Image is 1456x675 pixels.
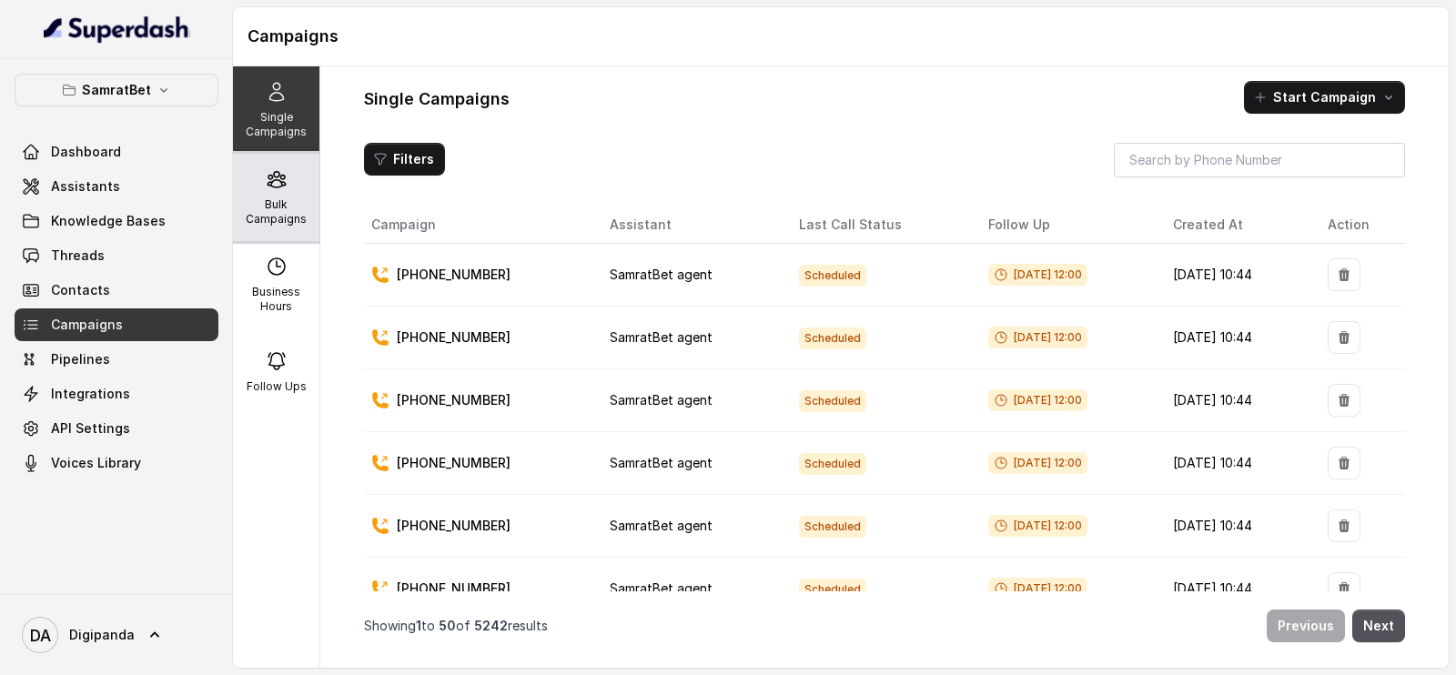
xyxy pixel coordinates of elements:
[248,22,1434,51] h1: Campaigns
[247,379,307,394] p: Follow Ups
[1352,610,1405,642] button: Next
[799,453,866,475] span: Scheduled
[1158,244,1314,307] td: [DATE] 10:44
[44,15,190,44] img: light.svg
[988,452,1087,474] span: [DATE] 12:00
[1267,610,1345,642] button: Previous
[610,392,713,408] span: SamratBet agent
[595,207,784,244] th: Assistant
[610,580,713,596] span: SamratBet agent
[610,329,713,345] span: SamratBet agent
[799,390,866,412] span: Scheduled
[988,327,1087,348] span: [DATE] 12:00
[1158,307,1314,369] td: [DATE] 10:44
[51,177,120,196] span: Assistants
[397,579,511,598] p: [PHONE_NUMBER]
[15,136,218,168] a: Dashboard
[51,143,121,161] span: Dashboard
[988,515,1087,537] span: [DATE] 12:00
[1158,558,1314,620] td: [DATE] 10:44
[51,350,110,368] span: Pipelines
[1158,432,1314,495] td: [DATE] 10:44
[416,618,421,633] span: 1
[974,207,1158,244] th: Follow Up
[1313,207,1405,244] th: Action
[1114,143,1405,177] input: Search by Phone Number
[51,454,141,472] span: Voices Library
[1158,369,1314,432] td: [DATE] 10:44
[15,378,218,410] a: Integrations
[397,328,511,347] p: [PHONE_NUMBER]
[240,285,312,314] p: Business Hours
[51,385,130,403] span: Integrations
[799,516,866,538] span: Scheduled
[397,391,511,409] p: [PHONE_NUMBER]
[30,626,51,645] text: DA
[15,308,218,341] a: Campaigns
[610,267,713,282] span: SamratBet agent
[799,579,866,600] span: Scheduled
[15,412,218,445] a: API Settings
[240,110,312,139] p: Single Campaigns
[988,389,1087,411] span: [DATE] 12:00
[51,316,123,334] span: Campaigns
[15,343,218,376] a: Pipelines
[397,454,511,472] p: [PHONE_NUMBER]
[610,455,713,470] span: SamratBet agent
[51,281,110,299] span: Contacts
[799,327,866,349] span: Scheduled
[474,618,508,633] span: 5242
[15,205,218,237] a: Knowledge Bases
[15,610,218,660] a: Digipanda
[988,264,1087,286] span: [DATE] 12:00
[51,247,105,265] span: Threads
[82,79,151,101] p: SamratBet
[397,266,511,284] p: [PHONE_NUMBER]
[51,419,130,438] span: API Settings
[784,207,974,244] th: Last Call Status
[15,239,218,272] a: Threads
[1158,207,1314,244] th: Created At
[51,212,166,230] span: Knowledge Bases
[15,170,218,203] a: Assistants
[1244,81,1405,114] button: Start Campaign
[364,617,548,635] p: Showing to of results
[397,517,511,535] p: [PHONE_NUMBER]
[15,74,218,106] button: SamratBet
[240,197,312,227] p: Bulk Campaigns
[439,618,456,633] span: 50
[364,85,510,114] h1: Single Campaigns
[69,626,135,644] span: Digipanda
[799,265,866,287] span: Scheduled
[15,274,218,307] a: Contacts
[364,207,595,244] th: Campaign
[1158,495,1314,558] td: [DATE] 10:44
[610,518,713,533] span: SamratBet agent
[364,599,1405,653] nav: Pagination
[15,447,218,479] a: Voices Library
[988,578,1087,599] span: [DATE] 12:00
[364,143,445,176] button: Filters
